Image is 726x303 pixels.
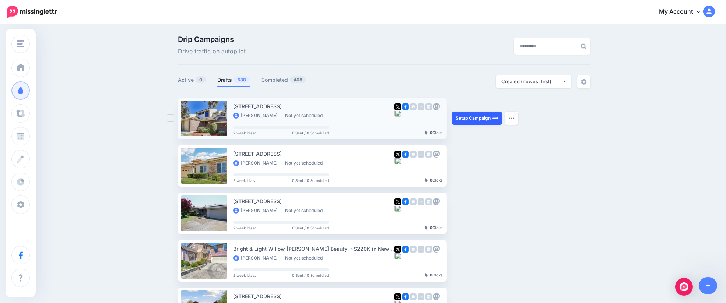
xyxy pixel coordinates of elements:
img: linkedin-grey-square.png [418,103,424,110]
img: mastodon-grey-square.png [433,103,440,110]
img: facebook-square.png [402,198,409,205]
span: 0 Sent / 0 Scheduled [292,226,329,230]
button: Created (newest first) [496,75,571,88]
img: linkedin-grey-square.png [418,246,424,253]
div: [STREET_ADDRESS] [233,197,394,205]
span: 2 week blast [233,226,256,230]
span: 408 [290,76,306,83]
img: bluesky-grey-square.png [394,110,401,117]
span: 0 Sent / 0 Scheduled [292,274,329,277]
img: google_business-grey-square.png [425,198,432,205]
img: facebook-square.png [402,151,409,158]
img: menu.png [17,40,24,47]
div: Created (newest first) [501,78,562,85]
li: Not yet scheduled [285,208,326,214]
li: Not yet scheduled [285,255,326,261]
a: Active0 [178,75,206,84]
img: facebook-square.png [402,293,409,300]
li: [PERSON_NAME] [233,255,281,261]
img: mastodon-grey-square.png [433,198,440,205]
a: Completed408 [261,75,306,84]
b: 0 [430,225,432,230]
img: mastodon-grey-square.png [433,293,440,300]
img: mastodon-grey-square.png [433,151,440,158]
img: bluesky-grey-square.png [394,205,401,212]
a: Drafts588 [217,75,250,84]
img: google_business-grey-square.png [425,103,432,110]
a: Setup Campaign [452,112,502,125]
div: Bright & Light Willow [PERSON_NAME] Beauty! ~$220K in New Sumptuous Modern Upgrades! [233,244,394,253]
img: arrow-long-right-white.png [492,115,498,121]
img: instagram-grey-square.png [410,103,417,110]
li: Not yet scheduled [285,113,326,119]
div: Clicks [425,226,442,230]
img: twitter-square.png [394,103,401,110]
b: 0 [430,178,432,182]
img: dots.png [509,117,515,119]
li: [PERSON_NAME] [233,113,281,119]
img: pointer-grey-darker.png [425,178,428,182]
img: linkedin-grey-square.png [418,151,424,158]
img: Missinglettr [7,6,57,18]
div: Clicks [425,131,442,135]
img: instagram-grey-square.png [410,151,417,158]
span: 0 Sent / 0 Scheduled [292,179,329,182]
span: 2 week blast [233,179,256,182]
img: twitter-square.png [394,198,401,205]
img: linkedin-grey-square.png [418,198,424,205]
span: 588 [234,76,250,83]
img: instagram-grey-square.png [410,198,417,205]
img: facebook-square.png [402,246,409,253]
span: Drive traffic on autopilot [178,47,246,56]
div: [STREET_ADDRESS] [233,102,394,110]
img: instagram-grey-square.png [410,293,417,300]
img: facebook-square.png [402,103,409,110]
li: [PERSON_NAME] [233,160,281,166]
span: 0 [196,76,206,83]
img: bluesky-grey-square.png [394,253,401,259]
span: Drip Campaigns [178,36,246,43]
img: twitter-square.png [394,246,401,253]
img: twitter-square.png [394,151,401,158]
li: Not yet scheduled [285,160,326,166]
span: 2 week blast [233,274,256,277]
img: google_business-grey-square.png [425,151,432,158]
img: search-grey-6.png [581,43,586,49]
img: pointer-grey-darker.png [425,225,428,230]
div: [STREET_ADDRESS] [233,149,394,158]
img: mastodon-grey-square.png [433,246,440,253]
span: 0 Sent / 0 Scheduled [292,131,329,135]
div: Open Intercom Messenger [675,278,693,296]
img: bluesky-grey-square.png [394,158,401,164]
b: 0 [430,273,432,277]
div: Clicks [425,273,442,278]
img: instagram-grey-square.png [410,246,417,253]
b: 0 [430,130,432,135]
a: My Account [652,3,715,21]
span: 2 week blast [233,131,256,135]
li: [PERSON_NAME] [233,208,281,214]
div: Clicks [425,178,442,183]
img: google_business-grey-square.png [425,246,432,253]
img: pointer-grey-darker.png [425,130,428,135]
img: settings-grey.png [581,79,587,85]
img: pointer-grey-darker.png [425,273,428,277]
img: google_business-grey-square.png [425,293,432,300]
img: twitter-square.png [394,293,401,300]
div: [STREET_ADDRESS] [233,292,394,300]
img: linkedin-grey-square.png [418,293,424,300]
